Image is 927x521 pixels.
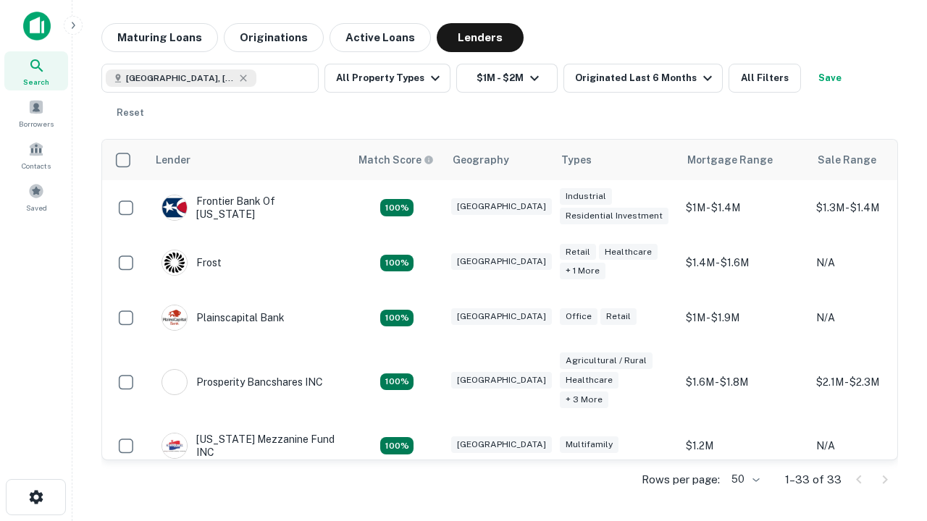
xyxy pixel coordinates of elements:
div: Matching Properties: 4, hasApolloMatch: undefined [380,310,414,327]
div: Retail [560,244,596,260]
div: Originated Last 6 Months [575,69,716,87]
img: picture [162,433,187,458]
div: Office [560,308,597,325]
td: $1.2M [679,418,809,473]
a: Saved [4,177,68,216]
div: Lender [156,151,190,169]
div: Healthcare [599,244,658,260]
button: All Filters [729,64,801,93]
div: Matching Properties: 5, hasApolloMatch: undefined [380,437,414,454]
div: Mortgage Range [687,151,773,169]
div: Residential Investment [560,208,668,224]
h6: Match Score [358,152,431,168]
td: $1M - $1.9M [679,290,809,345]
iframe: Chat Widget [855,405,927,475]
td: $1.6M - $1.8M [679,345,809,418]
button: Reset [107,98,154,127]
th: Capitalize uses an advanced AI algorithm to match your search with the best lender. The match sco... [350,140,444,180]
img: picture [162,370,187,394]
button: Originated Last 6 Months [563,64,723,93]
button: Save your search to get updates of matches that match your search criteria. [807,64,853,93]
img: picture [162,195,187,220]
th: Lender [147,140,350,180]
a: Contacts [4,135,68,174]
button: Maturing Loans [101,23,218,52]
button: Lenders [437,23,524,52]
div: Retail [600,308,637,325]
button: All Property Types [324,64,450,93]
div: Plainscapital Bank [162,305,285,331]
span: [GEOGRAPHIC_DATA], [GEOGRAPHIC_DATA], [GEOGRAPHIC_DATA] [126,72,235,85]
div: [GEOGRAPHIC_DATA] [451,436,552,453]
p: Rows per page: [642,471,720,488]
td: $1.4M - $1.6M [679,235,809,290]
div: Prosperity Bancshares INC [162,369,323,395]
img: picture [162,250,187,275]
img: capitalize-icon.png [23,12,51,41]
div: Agricultural / Rural [560,352,653,369]
img: picture [162,305,187,330]
div: Industrial [560,188,612,205]
div: + 1 more [560,263,605,279]
span: Search [23,76,49,88]
a: Search [4,51,68,90]
div: Matching Properties: 4, hasApolloMatch: undefined [380,255,414,272]
div: 50 [726,469,762,490]
div: Multifamily [560,436,618,453]
div: Capitalize uses an advanced AI algorithm to match your search with the best lender. The match sco... [358,152,434,168]
div: Sale Range [818,151,876,169]
div: Matching Properties: 6, hasApolloMatch: undefined [380,373,414,391]
div: [GEOGRAPHIC_DATA] [451,372,552,389]
div: Types [561,151,592,169]
button: $1M - $2M [456,64,558,93]
div: Geography [453,151,509,169]
span: Saved [26,202,47,213]
div: Matching Properties: 4, hasApolloMatch: undefined [380,199,414,216]
th: Mortgage Range [679,140,809,180]
span: Contacts [22,160,51,171]
th: Geography [444,140,553,180]
div: [GEOGRAPHIC_DATA] [451,198,552,215]
div: Frost [162,250,222,276]
p: 1–33 of 33 [785,471,842,488]
div: + 3 more [560,391,608,408]
a: Borrowers [4,93,68,132]
div: [US_STATE] Mezzanine Fund INC [162,433,335,459]
th: Types [553,140,679,180]
button: Active Loans [330,23,431,52]
span: Borrowers [19,118,54,130]
div: Healthcare [560,372,618,389]
div: [GEOGRAPHIC_DATA] [451,253,552,270]
div: [GEOGRAPHIC_DATA] [451,308,552,325]
div: Frontier Bank Of [US_STATE] [162,195,335,221]
button: Originations [224,23,324,52]
td: $1M - $1.4M [679,180,809,235]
